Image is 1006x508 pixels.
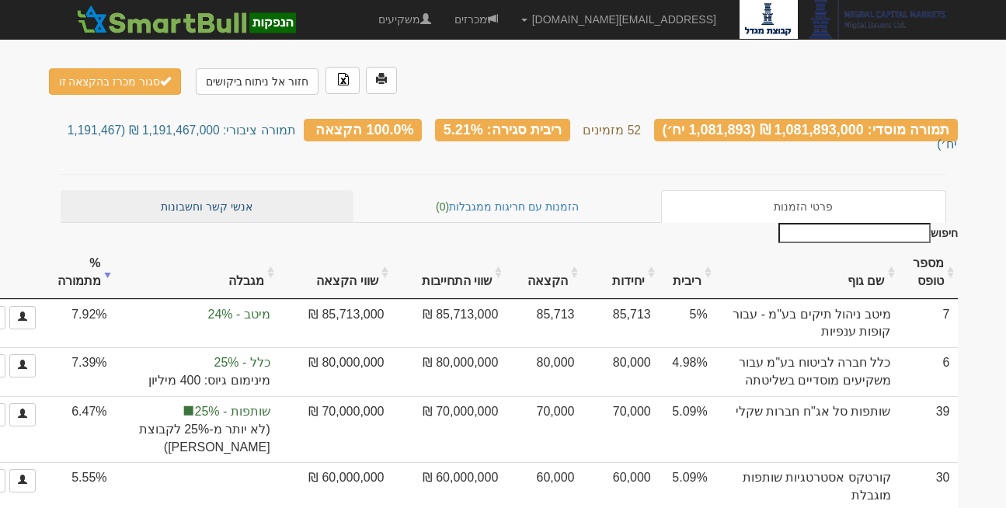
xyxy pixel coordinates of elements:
td: הקצאה בפועל לקבוצה 'כלל' 7.39% [115,347,278,396]
a: הזמנות עם חריגות ממגבלות(0) [353,190,661,223]
td: 85,713 [506,299,582,348]
td: 80,000,000 ₪ [392,347,506,396]
th: שווי התחייבות: activate to sort column ascending [392,247,506,299]
th: הקצאה: activate to sort column ascending [506,247,582,299]
th: % מתמורה: activate to sort column ascending [44,247,115,299]
td: 80,000 [506,347,582,396]
span: (לא יותר מ-25% לקבוצת [PERSON_NAME]) [123,421,270,457]
small: תמורה ציבורי: 1,191,467,000 ₪ (1,191,467 יח׳) [68,124,958,151]
td: הקצאה בפועל לקבוצה 'שותפות' 8.32% [115,396,278,463]
td: 6 [899,347,958,396]
td: 70,000 [582,396,658,463]
td: מיטב ניהול תיקים בע"מ - עבור קופות ענפיות [715,299,899,348]
th: שווי הקצאה: activate to sort column ascending [278,247,392,299]
th: יחידות: activate to sort column ascending [582,247,658,299]
div: ריבית סגירה: 5.21% [435,119,570,141]
a: פרטי הזמנות [661,190,946,223]
td: 5.09% [659,396,715,463]
th: מספר טופס: activate to sort column ascending [899,247,958,299]
img: SmartBull Logo [72,4,301,35]
td: 85,713 [582,299,658,348]
span: (0) [436,200,449,213]
span: כלל - 25% [123,354,270,372]
img: excel-file-black.png [337,73,350,85]
a: חזור אל ניתוח ביקושים [196,68,319,95]
td: 85,713,000 ₪ [278,299,392,348]
td: 39 [899,396,958,463]
td: כלל חברה לביטוח בע"מ עבור משקיעים מוסדיים בשליטתה [715,347,899,396]
small: 52 מזמינים [583,124,641,137]
td: 6.47% [44,396,115,463]
th: ריבית : activate to sort column ascending [659,247,715,299]
td: 70,000,000 ₪ [392,396,506,463]
td: 5% [659,299,715,348]
td: שותפות סל אג"ח חברות שקלי [715,396,899,463]
th: שם גוף : activate to sort column ascending [715,247,899,299]
td: 70,000 [506,396,582,463]
label: חיפוש [773,223,958,243]
span: שותפות - 25% [123,403,270,421]
input: חיפוש [778,223,931,243]
td: 85,713,000 ₪ [392,299,506,348]
td: הקצאה בפועל לקבוצה 'מיטב' 12.5% [115,299,278,348]
td: 80,000 [582,347,658,396]
td: 7.92% [44,299,115,348]
button: סגור מכרז בהקצאה זו [49,68,182,95]
a: אנשי קשר וחשבונות [61,190,354,223]
span: מיטב - 24% [123,306,270,324]
span: 100.0% הקצאה [315,122,413,137]
td: 7 [899,299,958,348]
td: 80,000,000 ₪ [278,347,392,396]
td: 70,000,000 ₪ [278,396,392,463]
td: 7.39% [44,347,115,396]
div: תמורה מוסדי: 1,081,893,000 ₪ (1,081,893 יח׳) [654,119,958,141]
td: 4.98% [659,347,715,396]
th: מגבלה: activate to sort column ascending [115,247,278,299]
span: מינימום גיוס: 400 מיליון [123,372,270,390]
